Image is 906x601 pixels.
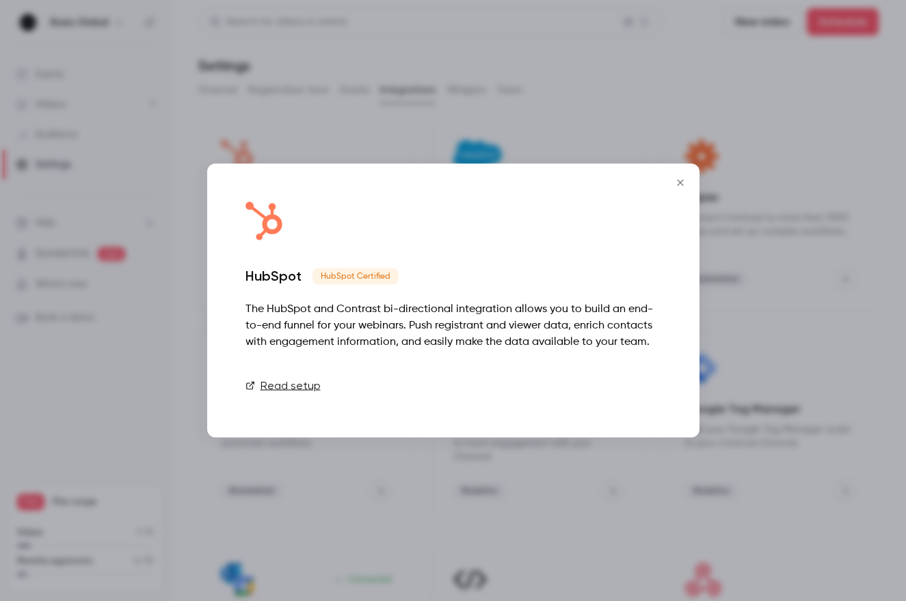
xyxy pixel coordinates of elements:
[312,268,399,285] span: HubSpot Certified
[667,169,694,197] button: Close
[245,268,302,284] div: HubSpot
[593,372,661,400] a: Connect
[245,301,661,350] div: The HubSpot and Contrast bi-directional integration allows you to build an end-to-end funnel for ...
[245,378,321,394] a: Read setup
